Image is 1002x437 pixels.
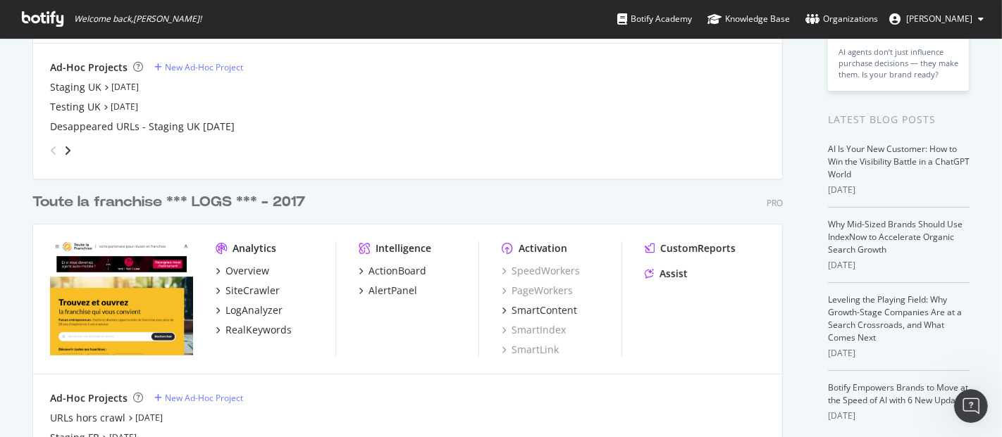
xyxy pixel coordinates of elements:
div: Toute la franchise *** LOGS *** - 2017 [32,192,305,213]
iframe: Intercom live chat [954,389,988,423]
div: Analytics [233,241,276,255]
a: Botify Empowers Brands to Move at the Speed of AI with 6 New Updates [828,381,968,406]
div: [DATE] [828,410,970,422]
a: AlertPanel [359,284,417,298]
div: SmartContent [512,303,577,317]
div: Organizations [805,12,878,26]
a: New Ad-Hoc Project [154,392,243,404]
a: SmartLink [502,343,559,357]
a: Staging UK [50,80,101,94]
a: Overview [216,264,269,278]
img: toute-la-franchise.com [50,241,193,355]
div: angle-right [63,144,73,158]
div: Pro [767,197,783,209]
a: RealKeywords [216,323,292,337]
a: Testing UK [50,100,101,114]
a: Assist [645,267,688,281]
div: AI agents don’t just influence purchase decisions — they make them. Is your brand ready? [839,46,958,80]
div: SiteCrawler [225,284,280,298]
div: LogAnalyzer [225,303,283,317]
div: ActionBoard [369,264,426,278]
div: [DATE] [828,259,970,272]
div: AlertPanel [369,284,417,298]
a: Toute la franchise *** LOGS *** - 2017 [32,192,311,213]
div: [DATE] [828,184,970,196]
a: Desappeared URLs - Staging UK [DATE] [50,120,235,134]
a: Why Mid-Sized Brands Should Use IndexNow to Accelerate Organic Search Growth [828,218,963,255]
div: New Ad-Hoc Project [165,392,243,404]
div: Assist [660,267,688,281]
div: CustomReports [660,241,736,255]
a: [DATE] [135,412,163,424]
div: Botify Academy [617,12,692,26]
a: Leveling the Playing Field: Why Growth-Stage Companies Are at a Search Crossroads, and What Comes... [828,293,962,343]
div: [DATE] [828,347,970,360]
a: LogAnalyzer [216,303,283,317]
div: Ad-Hoc Projects [50,61,128,75]
div: Knowledge Base [707,12,790,26]
a: URLs hors crawl [50,411,125,425]
a: What Happens When ChatGPT Is Your Holiday Shopper? [839,4,936,39]
div: RealKeywords [225,323,292,337]
div: New Ad-Hoc Project [165,61,243,73]
a: SmartIndex [502,323,566,337]
a: [DATE] [111,81,139,93]
div: angle-left [44,139,63,162]
div: Ad-Hoc Projects [50,391,128,405]
div: Overview [225,264,269,278]
div: Intelligence [376,241,431,255]
a: ActionBoard [359,264,426,278]
a: SiteCrawler [216,284,280,298]
a: [DATE] [111,101,138,113]
div: Activation [519,241,567,255]
a: New Ad-Hoc Project [154,61,243,73]
span: Welcome back, [PERSON_NAME] ! [74,13,202,25]
a: SmartContent [502,303,577,317]
a: CustomReports [645,241,736,255]
a: SpeedWorkers [502,264,580,278]
button: [PERSON_NAME] [878,8,995,30]
a: AI Is Your New Customer: How to Win the Visibility Battle in a ChatGPT World [828,143,970,180]
span: Gwendoline Barreau [906,13,972,25]
a: PageWorkers [502,284,573,298]
div: Latest Blog Posts [828,112,970,127]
